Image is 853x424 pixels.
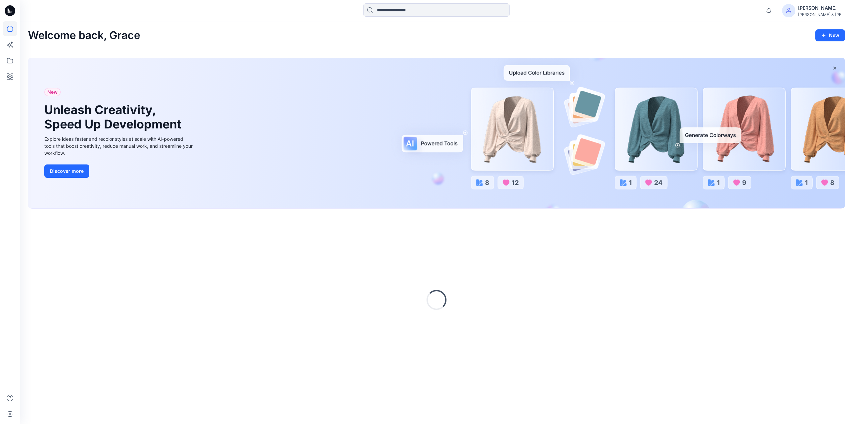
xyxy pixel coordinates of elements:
[815,29,845,41] button: New
[44,103,184,131] h1: Unleash Creativity, Speed Up Development
[798,12,845,17] div: [PERSON_NAME] & [PERSON_NAME]
[798,4,845,12] div: [PERSON_NAME]
[44,164,194,178] a: Discover more
[786,8,791,13] svg: avatar
[28,29,140,42] h2: Welcome back, Grace
[44,135,194,156] div: Explore ideas faster and recolor styles at scale with AI-powered tools that boost creativity, red...
[44,164,89,178] button: Discover more
[47,88,58,96] span: New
